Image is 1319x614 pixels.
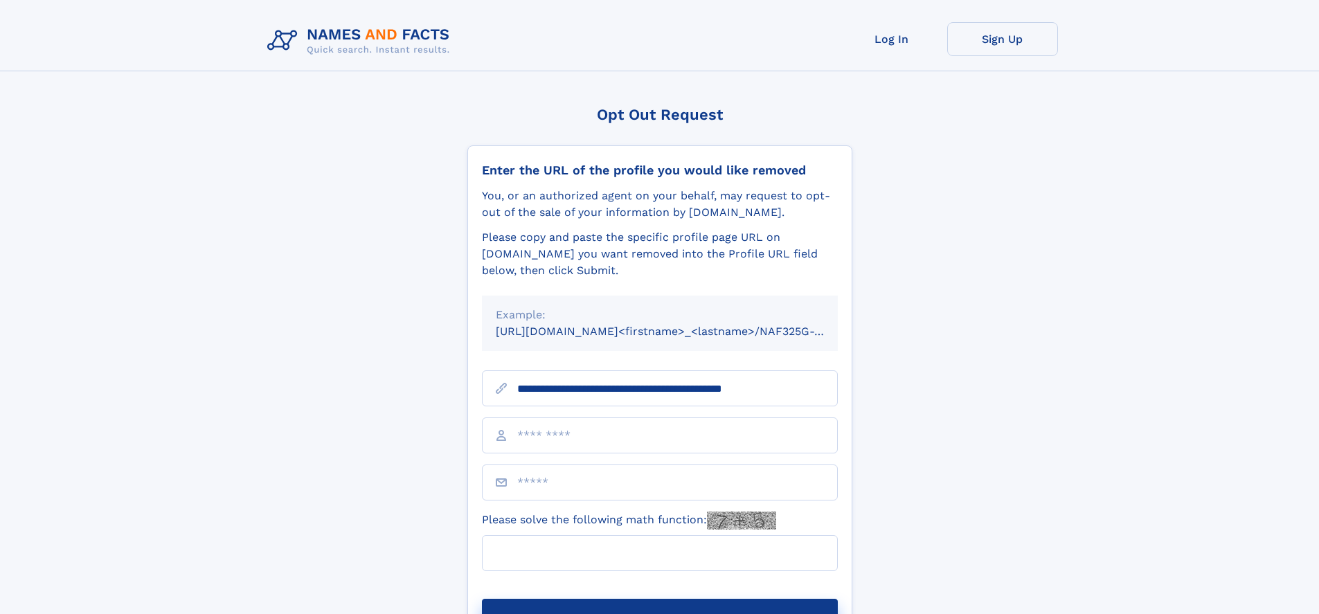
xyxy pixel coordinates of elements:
div: Enter the URL of the profile you would like removed [482,163,838,178]
div: Opt Out Request [467,106,852,123]
img: Logo Names and Facts [262,22,461,60]
label: Please solve the following math function: [482,512,776,530]
div: Please copy and paste the specific profile page URL on [DOMAIN_NAME] you want removed into the Pr... [482,229,838,279]
a: Log In [836,22,947,56]
small: [URL][DOMAIN_NAME]<firstname>_<lastname>/NAF325G-xxxxxxxx [496,325,864,338]
div: Example: [496,307,824,323]
a: Sign Up [947,22,1058,56]
div: You, or an authorized agent on your behalf, may request to opt-out of the sale of your informatio... [482,188,838,221]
